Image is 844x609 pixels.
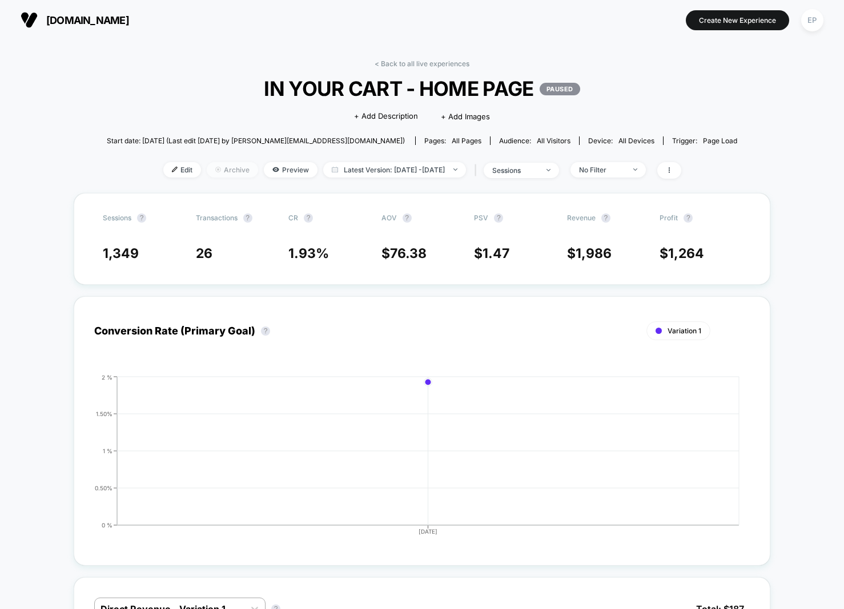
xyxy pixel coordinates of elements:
button: ? [684,213,693,223]
span: Archive [207,162,258,178]
span: Sessions [103,213,131,222]
img: calendar [332,167,338,172]
div: Trigger: [672,136,737,145]
button: [DOMAIN_NAME] [17,11,132,29]
span: 26 [196,245,212,261]
tspan: 1.50% [96,410,112,417]
img: end [546,169,550,171]
tspan: 2 % [102,373,112,380]
span: Revenue [567,213,596,222]
span: 76.38 [390,245,427,261]
span: $ [474,245,509,261]
div: sessions [492,166,538,175]
span: 1,264 [668,245,704,261]
span: + Add Images [441,112,490,121]
span: 1.47 [483,245,509,261]
span: Profit [660,213,678,222]
span: 1,349 [103,245,139,261]
span: AOV [381,213,397,222]
span: Page Load [703,136,737,145]
button: ? [601,213,610,223]
span: $ [660,245,704,261]
img: Visually logo [21,11,38,29]
span: Edit [163,162,201,178]
span: $ [567,245,612,261]
div: CONVERSION_RATE [83,374,738,545]
span: [DOMAIN_NAME] [46,14,129,26]
tspan: 0 % [102,521,112,528]
div: No Filter [579,166,625,174]
tspan: [DATE] [419,528,437,535]
p: PAUSED [540,83,580,95]
span: 1,986 [576,245,612,261]
span: all devices [618,136,654,145]
button: Create New Experience [686,10,789,30]
span: + Add Description [354,111,418,122]
img: end [633,168,637,171]
img: end [215,167,221,172]
div: Pages: [424,136,481,145]
div: Audience: [499,136,570,145]
tspan: 0.50% [95,484,112,491]
span: Variation 1 [668,326,701,335]
span: CR [288,213,298,222]
span: Preview [264,162,317,178]
button: EP [798,9,827,32]
button: ? [403,213,412,223]
span: PSV [474,213,488,222]
span: all pages [452,136,481,145]
button: ? [243,213,252,223]
span: IN YOUR CART - HOME PAGE [138,76,705,100]
img: edit [172,167,178,172]
span: Latest Version: [DATE] - [DATE] [323,162,466,178]
button: ? [304,213,313,223]
button: ? [494,213,503,223]
span: All Visitors [537,136,570,145]
button: ? [261,326,270,336]
a: < Back to all live experiences [375,59,469,68]
tspan: 1 % [103,447,112,454]
img: end [453,168,457,171]
span: Transactions [196,213,238,222]
span: Start date: [DATE] (Last edit [DATE] by [PERSON_NAME][EMAIL_ADDRESS][DOMAIN_NAME]) [107,136,405,145]
div: EP [801,9,823,31]
span: Device: [579,136,663,145]
span: 1.93 % [288,245,329,261]
button: ? [137,213,146,223]
span: $ [381,245,427,261]
span: | [472,162,484,179]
